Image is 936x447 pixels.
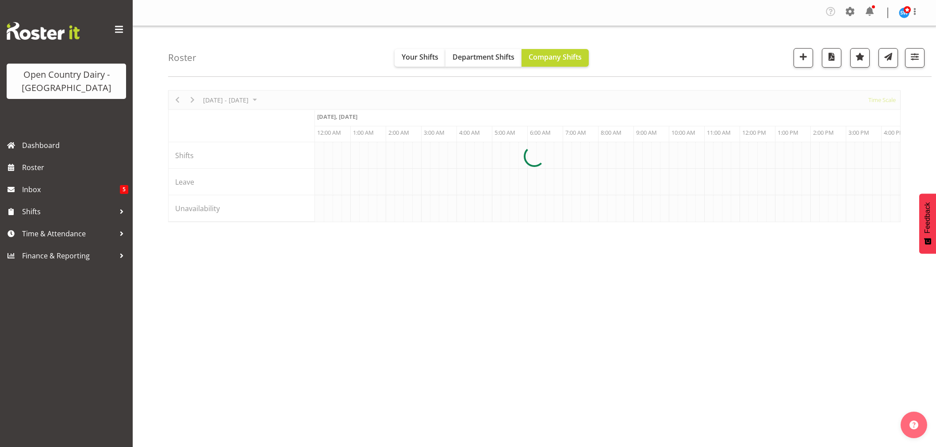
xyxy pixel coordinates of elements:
[120,185,128,194] span: 5
[402,52,438,62] span: Your Shifts
[22,205,115,218] span: Shifts
[909,420,918,429] img: help-xxl-2.png
[15,68,117,95] div: Open Country Dairy - [GEOGRAPHIC_DATA]
[22,183,120,196] span: Inbox
[7,22,80,40] img: Rosterit website logo
[22,161,128,174] span: Roster
[850,48,870,68] button: Highlight an important date within the roster.
[529,52,582,62] span: Company Shifts
[445,49,522,67] button: Department Shifts
[899,8,909,18] img: steve-webb7510.jpg
[924,202,932,233] span: Feedback
[822,48,841,68] button: Download a PDF of the roster according to the set date range.
[168,53,196,63] h4: Roster
[22,227,115,240] span: Time & Attendance
[878,48,898,68] button: Send a list of all shifts for the selected filtered period to all rostered employees.
[395,49,445,67] button: Your Shifts
[453,52,514,62] span: Department Shifts
[522,49,589,67] button: Company Shifts
[919,193,936,254] button: Feedback - Show survey
[905,48,924,68] button: Filter Shifts
[22,139,128,152] span: Dashboard
[22,249,115,262] span: Finance & Reporting
[794,48,813,68] button: Add a new shift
